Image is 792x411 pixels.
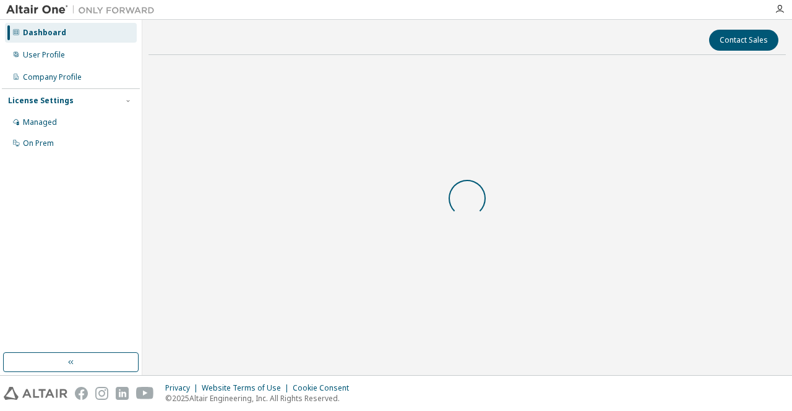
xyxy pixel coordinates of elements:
[4,387,67,400] img: altair_logo.svg
[202,383,293,393] div: Website Terms of Use
[8,96,74,106] div: License Settings
[116,387,129,400] img: linkedin.svg
[165,393,356,404] p: © 2025 Altair Engineering, Inc. All Rights Reserved.
[23,50,65,60] div: User Profile
[6,4,161,16] img: Altair One
[95,387,108,400] img: instagram.svg
[75,387,88,400] img: facebook.svg
[23,117,57,127] div: Managed
[165,383,202,393] div: Privacy
[23,28,66,38] div: Dashboard
[23,138,54,148] div: On Prem
[709,30,778,51] button: Contact Sales
[293,383,356,393] div: Cookie Consent
[23,72,82,82] div: Company Profile
[136,387,154,400] img: youtube.svg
